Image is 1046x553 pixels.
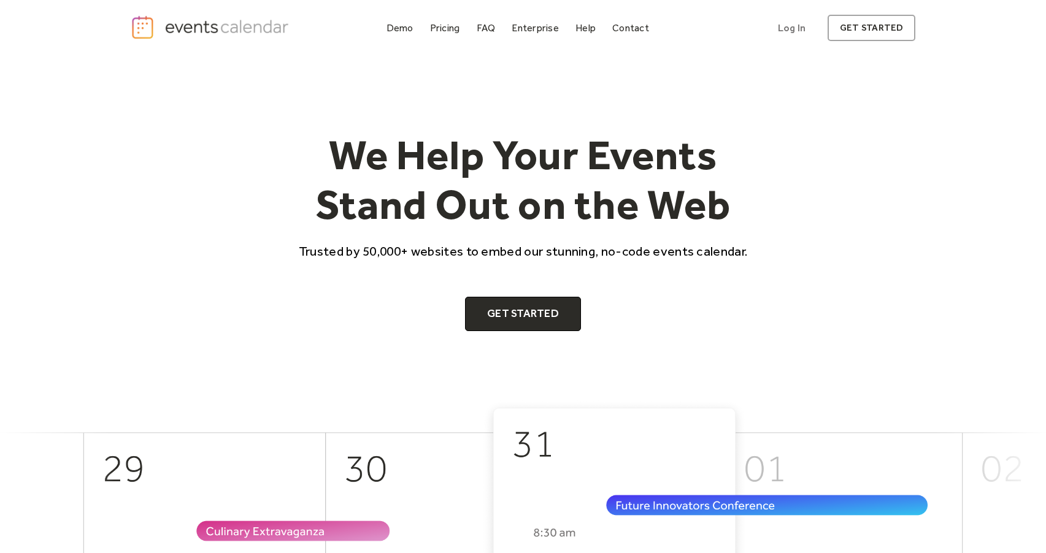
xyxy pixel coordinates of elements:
a: Enterprise [507,20,563,36]
a: Get Started [465,297,581,331]
a: Log In [766,15,818,41]
div: Enterprise [512,25,558,31]
div: Demo [386,25,413,31]
a: Demo [382,20,418,36]
a: Help [571,20,601,36]
p: Trusted by 50,000+ websites to embed our stunning, no-code events calendar. [288,242,759,260]
a: Contact [607,20,654,36]
a: Pricing [425,20,465,36]
div: Contact [612,25,649,31]
div: Pricing [430,25,460,31]
a: home [131,15,293,40]
a: FAQ [472,20,501,36]
a: get started [828,15,915,41]
div: FAQ [477,25,496,31]
div: Help [575,25,596,31]
h1: We Help Your Events Stand Out on the Web [288,130,759,230]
